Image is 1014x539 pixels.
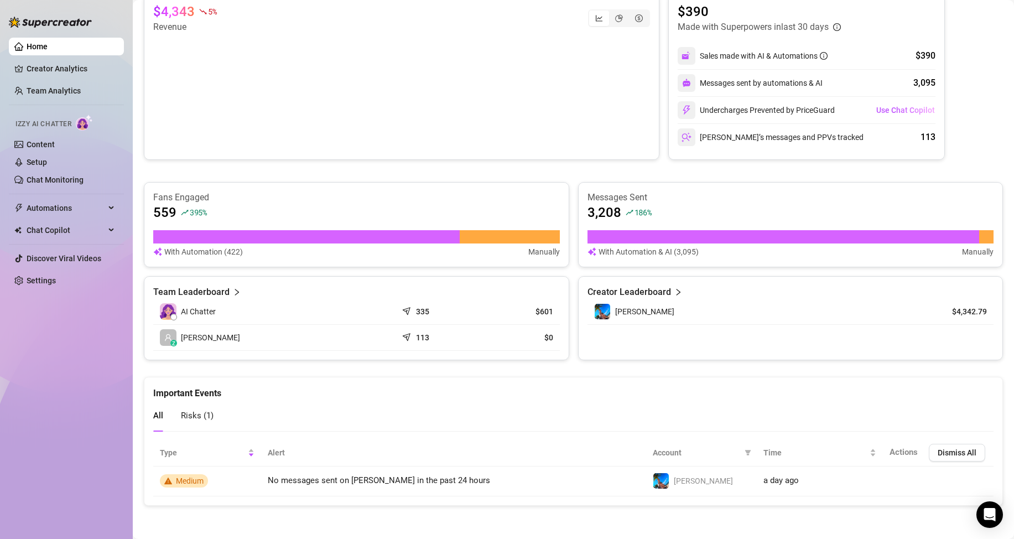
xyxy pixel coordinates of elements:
img: Ryan [595,304,610,319]
article: $601 [485,306,553,317]
img: AI Chatter [76,115,93,131]
span: thunderbolt [14,204,23,213]
div: Messages sent by automations & AI [678,74,823,92]
span: Chat Copilot [27,221,105,239]
article: Made with Superpowers in last 30 days [678,20,829,34]
article: 3,208 [587,204,621,221]
span: send [402,330,413,341]
img: logo-BBDzfeDw.svg [9,17,92,28]
span: filter [742,444,753,461]
article: Manually [528,246,560,258]
span: right [674,286,682,299]
span: a day ago [763,475,799,485]
span: rise [626,209,633,216]
span: Risks ( 1 ) [181,411,214,421]
span: [PERSON_NAME] [674,476,733,485]
span: info-circle [820,52,828,60]
span: 395 % [190,207,207,217]
article: Messages Sent [587,191,994,204]
span: right [233,286,241,299]
span: 186 % [635,207,652,217]
span: Automations [27,199,105,217]
article: Revenue [153,20,216,34]
article: With Automation & AI (3,095) [599,246,699,258]
article: With Automation (422) [164,246,243,258]
article: Creator Leaderboard [587,286,671,299]
a: Content [27,140,55,149]
span: dollar-circle [635,14,643,22]
div: z [170,340,177,346]
article: $4,342.79 [937,306,987,317]
th: Alert [261,439,647,467]
span: rise [181,209,189,216]
img: izzy-ai-chatter-avatar-DDCN_rTZ.svg [160,303,176,320]
img: Ryan [653,473,669,489]
img: svg%3e [153,246,162,258]
article: 113 [416,332,429,343]
span: filter [745,449,751,456]
span: AI Chatter [181,305,216,318]
a: Setup [27,158,47,167]
span: [PERSON_NAME] [181,331,240,344]
img: Chat Copilot [14,226,22,234]
div: Undercharges Prevented by PriceGuard [678,101,835,119]
article: Fans Engaged [153,191,560,204]
span: fall [199,8,207,15]
div: Open Intercom Messenger [976,501,1003,528]
article: 559 [153,204,176,221]
div: 3,095 [913,76,935,90]
div: 113 [921,131,935,144]
a: Creator Analytics [27,60,115,77]
img: svg%3e [682,79,691,87]
img: svg%3e [587,246,596,258]
div: $390 [916,49,935,63]
div: Important Events [153,377,994,400]
img: svg%3e [682,105,691,115]
span: pie-chart [615,14,623,22]
a: Chat Monitoring [27,175,84,184]
article: $390 [678,3,841,20]
span: 5 % [208,6,216,17]
span: [PERSON_NAME] [615,307,674,316]
span: info-circle [833,23,841,31]
div: segmented control [588,9,650,27]
span: Account [653,447,740,459]
article: 335 [416,306,429,317]
span: Actions [890,447,918,457]
a: Team Analytics [27,86,81,95]
span: No messages sent on [PERSON_NAME] in the past 24 hours [268,475,490,485]
a: Home [27,42,48,51]
span: send [402,304,413,315]
article: $0 [485,332,553,343]
span: All [153,411,163,421]
span: Use Chat Copilot [876,106,935,115]
article: Team Leaderboard [153,286,230,299]
article: $4,343 [153,3,195,20]
a: Discover Viral Videos [27,254,101,263]
span: Type [160,447,246,459]
span: user [164,334,172,341]
img: svg%3e [682,51,691,61]
span: warning [164,477,172,485]
span: Izzy AI Chatter [15,119,71,129]
span: Dismiss All [938,448,976,457]
article: Manually [962,246,994,258]
span: Medium [176,476,204,485]
button: Use Chat Copilot [876,101,935,119]
img: svg%3e [682,132,691,142]
th: Time [757,439,883,467]
button: Dismiss All [929,444,985,462]
div: Sales made with AI & Automations [700,50,828,62]
div: [PERSON_NAME]’s messages and PPVs tracked [678,128,864,146]
span: line-chart [595,14,603,22]
span: Time [763,447,867,459]
a: Settings [27,276,56,285]
th: Type [153,439,261,467]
